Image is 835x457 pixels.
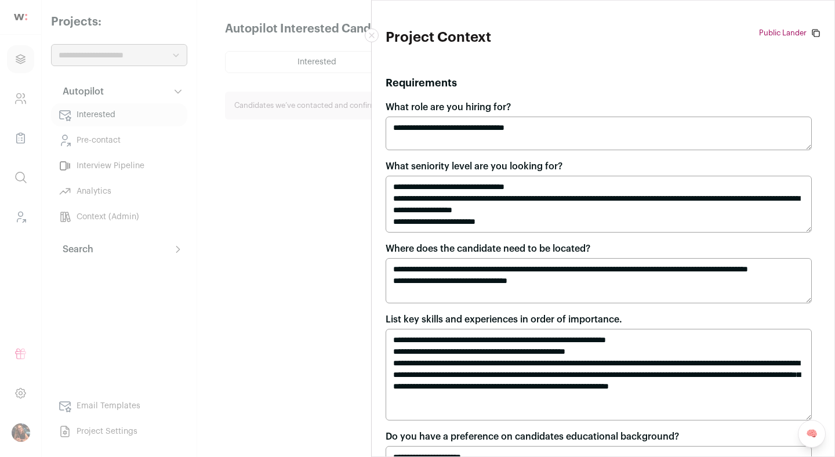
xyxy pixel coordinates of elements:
a: Public Lander [759,28,807,38]
label: Do you have a preference on candidates educational background? [386,430,679,444]
a: 🧠 [798,420,826,448]
button: Close modal [365,28,379,42]
label: Where does the candidate need to be located? [386,242,590,256]
label: What role are you hiring for? [386,100,511,114]
h2: Requirements [386,75,821,91]
label: What seniority level are you looking for? [386,159,562,173]
h1: Project Context [386,28,531,47]
label: List key skills and experiences in order of importance. [386,313,622,327]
